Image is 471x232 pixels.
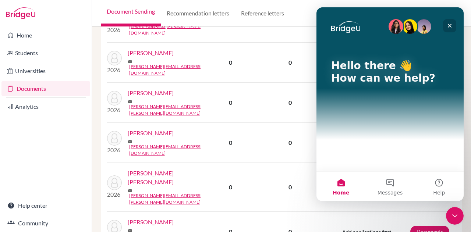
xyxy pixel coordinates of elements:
[1,81,90,96] a: Documents
[405,6,462,20] button: [PERSON_NAME]
[107,25,122,34] p: 2026
[107,51,122,65] img: Benayon, Adam
[316,7,464,201] iframe: Intercom live chat
[128,89,174,97] a: [PERSON_NAME]
[107,91,122,106] img: Chirino, Daniela
[107,106,122,114] p: 2026
[229,99,232,106] b: 0
[446,207,464,225] iframe: Intercom live chat
[1,46,90,60] a: Students
[229,183,232,190] b: 0
[128,99,132,104] span: mail
[256,138,324,147] p: 0
[128,169,211,186] a: [PERSON_NAME] [PERSON_NAME]
[128,188,132,193] span: mail
[229,139,232,146] b: 0
[128,139,132,144] span: mail
[1,99,90,114] a: Analytics
[256,98,324,107] p: 0
[107,190,122,199] p: 2026
[6,7,35,19] img: Bridge-U
[1,216,90,231] a: Community
[256,58,324,67] p: 0
[129,103,211,117] a: [PERSON_NAME][EMAIL_ADDRESS][PERSON_NAME][DOMAIN_NAME]
[1,198,90,213] a: Help center
[1,64,90,78] a: Universities
[129,143,211,157] a: [PERSON_NAME][EMAIL_ADDRESS][DOMAIN_NAME]
[128,129,174,138] a: [PERSON_NAME]
[1,28,90,43] a: Home
[128,59,132,64] span: mail
[129,192,211,206] a: [PERSON_NAME][EMAIL_ADDRESS][PERSON_NAME][DOMAIN_NAME]
[256,183,324,192] p: 0
[128,49,174,57] a: [PERSON_NAME]
[129,23,211,36] a: [EMAIL_ADDRESS][PERSON_NAME][DOMAIN_NAME]
[129,63,211,76] a: [PERSON_NAME][EMAIL_ADDRESS][DOMAIN_NAME]
[229,59,232,66] b: 0
[107,131,122,146] img: Dominguez, Sebastian
[107,175,122,190] img: Gonzalez Potdevin, Juanita
[107,65,122,74] p: 2026
[128,218,174,226] a: [PERSON_NAME]
[107,146,122,154] p: 2026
